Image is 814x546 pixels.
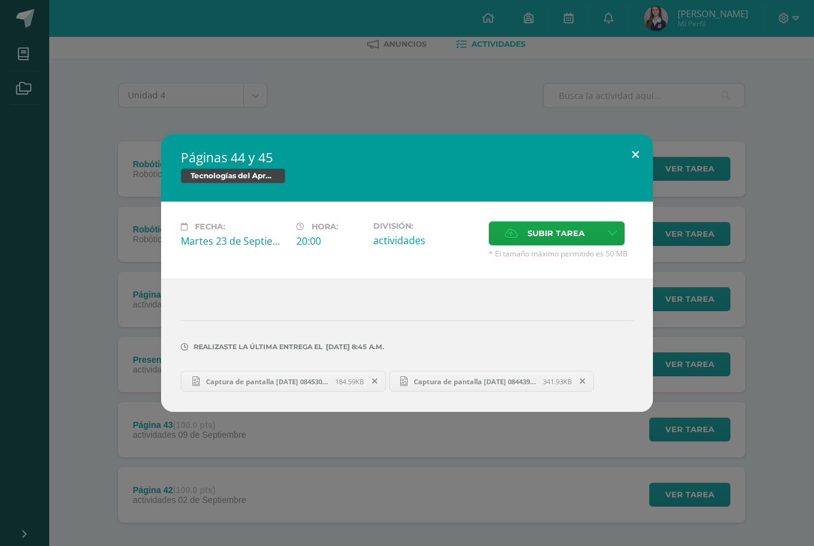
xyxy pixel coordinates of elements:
[389,371,595,392] a: Captura de pantalla [DATE] 084439.png 341.93KB
[181,149,633,166] h2: Páginas 44 y 45
[373,221,479,231] label: División:
[528,222,585,245] span: Subir tarea
[373,234,479,247] div: actividades
[408,377,543,386] span: Captura de pantalla [DATE] 084439.png
[296,234,363,248] div: 20:00
[365,374,385,388] span: Remover entrega
[181,168,285,183] span: Tecnologías del Aprendizaje y la Comunicación
[181,371,386,392] a: Captura de pantalla [DATE] 084530.png 184.59KB
[312,222,338,231] span: Hora:
[489,248,633,259] span: * El tamaño máximo permitido es 50 MB
[200,377,335,386] span: Captura de pantalla [DATE] 084530.png
[181,234,286,248] div: Martes 23 de Septiembre
[572,374,593,388] span: Remover entrega
[618,134,653,176] button: Close (Esc)
[195,222,225,231] span: Fecha:
[543,377,572,386] span: 341.93KB
[335,377,364,386] span: 184.59KB
[194,342,323,351] span: Realizaste la última entrega el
